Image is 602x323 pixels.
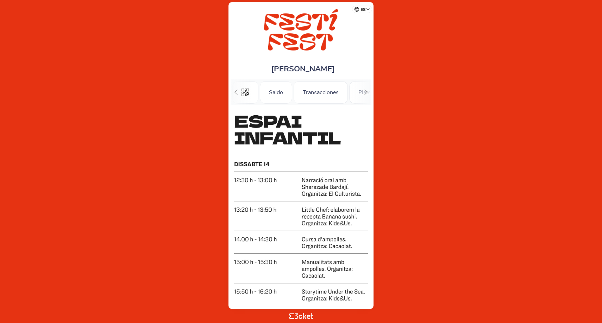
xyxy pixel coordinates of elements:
[244,9,358,53] img: FESTÍ FEST
[260,88,292,96] a: Saldo
[349,88,380,96] a: Plats
[260,81,292,104] div: Saldo
[294,81,348,104] div: Transacciones
[294,88,348,96] a: Transacciones
[349,81,380,104] div: Plats
[271,64,335,74] span: [PERSON_NAME]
